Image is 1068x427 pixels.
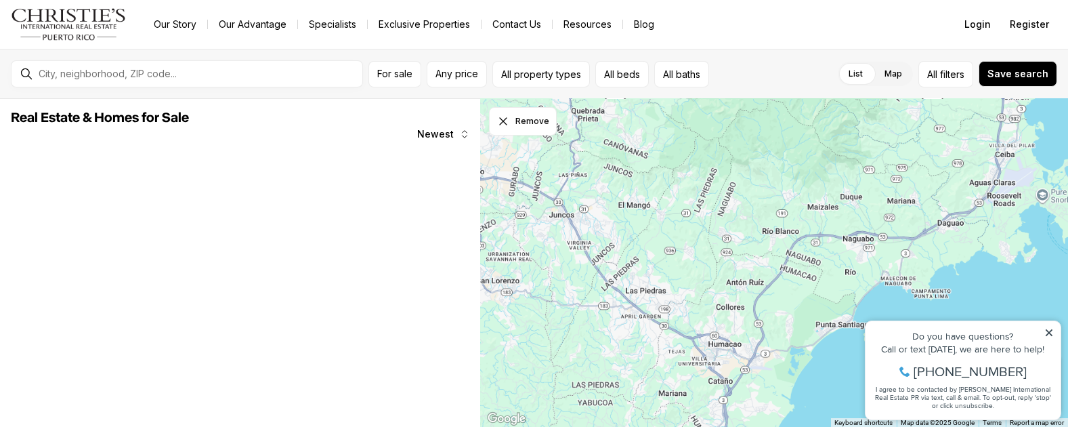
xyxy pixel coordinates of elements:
div: Do you have questions? [14,30,196,40]
button: All beds [595,61,649,87]
a: Our Advantage [208,15,297,34]
label: List [838,62,874,86]
span: Any price [435,68,478,79]
a: Resources [553,15,622,34]
button: All property types [492,61,590,87]
button: Newest [409,121,478,148]
img: logo [11,8,127,41]
button: Dismiss drawing [489,107,557,136]
span: Newest [417,129,454,140]
span: [PHONE_NUMBER] [56,64,169,77]
a: Exclusive Properties [368,15,481,34]
span: All [927,67,937,81]
span: Save search [987,68,1048,79]
a: Our Story [143,15,207,34]
button: Contact Us [482,15,552,34]
button: Register [1002,11,1057,38]
span: For sale [377,68,412,79]
label: Map [874,62,913,86]
button: Any price [427,61,487,87]
button: Save search [979,61,1057,87]
span: Login [964,19,991,30]
div: Call or text [DATE], we are here to help! [14,43,196,53]
span: filters [940,67,964,81]
a: Specialists [298,15,367,34]
button: For sale [368,61,421,87]
span: I agree to be contacted by [PERSON_NAME] International Real Estate PR via text, call & email. To ... [17,83,193,109]
button: Login [956,11,999,38]
button: All baths [654,61,709,87]
span: Real Estate & Homes for Sale [11,111,189,125]
a: Blog [623,15,665,34]
span: Register [1010,19,1049,30]
button: Allfilters [918,61,973,87]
